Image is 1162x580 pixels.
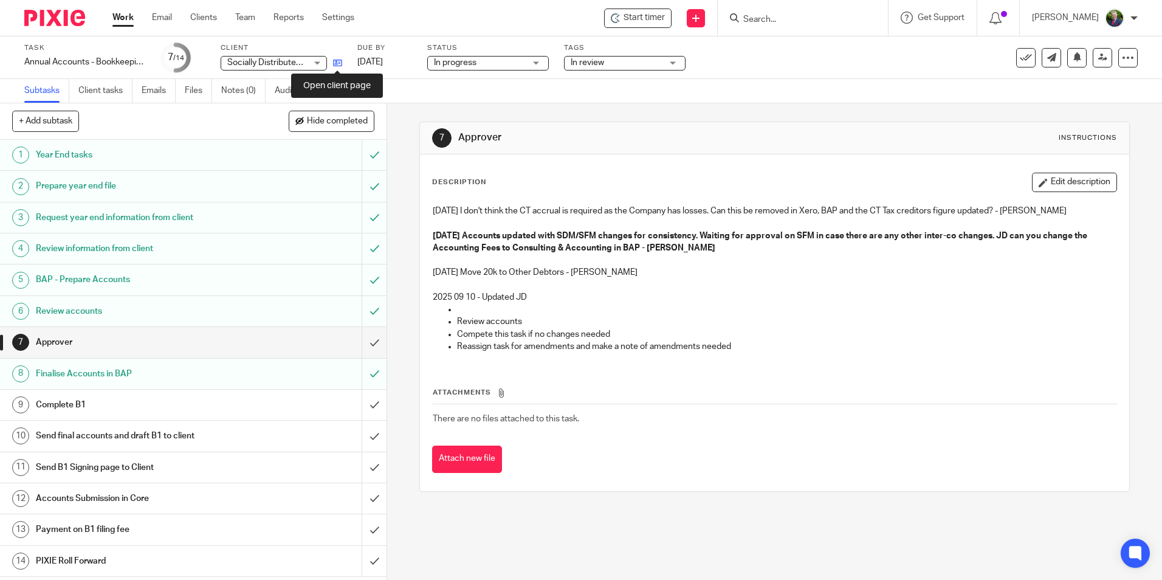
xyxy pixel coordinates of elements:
span: Get Support [918,13,964,22]
h1: Review accounts [36,302,245,320]
h1: Approver [36,333,245,351]
a: Audit logs [275,79,321,103]
a: Reports [273,12,304,24]
label: Due by [357,43,412,53]
button: Attach new file [432,446,502,473]
div: 2 [12,178,29,195]
a: Client tasks [78,79,132,103]
input: Search [742,15,851,26]
div: 10 [12,427,29,444]
a: Clients [190,12,217,24]
div: 13 [12,521,29,538]
h1: Complete B1 [36,396,245,414]
span: Attachments [433,389,491,396]
small: /14 [173,55,184,61]
p: Description [432,178,486,187]
span: [DATE] [357,58,383,66]
div: 14 [12,553,29,570]
div: Socially Distributed Media Limited - Annual Accounts - Bookkeeping Clients [604,9,672,28]
button: + Add subtask [12,111,79,131]
a: Email [152,12,172,24]
span: In review [571,58,604,67]
div: 8 [12,365,29,382]
span: Hide completed [307,117,368,126]
div: 9 [12,396,29,413]
h1: Finalise Accounts in BAP [36,365,245,383]
span: There are no files attached to this task. [433,415,579,423]
h1: Send B1 Signing page to Client [36,458,245,477]
p: [DATE] Move 20k to Other Debtors - [PERSON_NAME] [433,266,1116,278]
a: Work [112,12,134,24]
a: Team [235,12,255,24]
p: Compete this task if no changes needed [457,328,1116,340]
div: 1 [12,147,29,164]
img: Pixie [24,10,85,26]
div: 12 [12,490,29,507]
h1: PIXIE Roll Forward [36,552,245,570]
div: 4 [12,240,29,257]
h1: BAP - Prepare Accounts [36,271,245,289]
div: 7 [12,334,29,351]
div: 7 [432,128,452,148]
strong: [DATE] Accounts updated with SDM/SFM changes for consistency. Waiting for approval on SFM in case... [433,232,1089,252]
h1: Request year end information from client [36,209,245,227]
label: Tags [564,43,686,53]
button: Hide completed [289,111,374,131]
h1: Approver [458,131,800,144]
img: download.png [1105,9,1124,28]
span: Start timer [624,12,665,24]
p: Reassign task for amendments and make a note of amendments needed [457,340,1116,353]
h1: Prepare year end file [36,177,245,195]
div: 11 [12,459,29,476]
a: Emails [142,79,176,103]
div: Annual Accounts - Bookkeeping Clients [24,56,146,68]
div: 3 [12,209,29,226]
a: Files [185,79,212,103]
h1: Payment on B1 filing fee [36,520,245,539]
span: In progress [434,58,476,67]
div: 7 [168,50,184,64]
p: 2025 09 10 - Updated JD [433,291,1116,303]
a: Notes (0) [221,79,266,103]
span: Socially Distributed Media Limited [227,58,356,67]
a: Settings [322,12,354,24]
div: Instructions [1059,133,1117,143]
label: Client [221,43,342,53]
label: Task [24,43,146,53]
label: Status [427,43,549,53]
p: Review accounts [457,316,1116,328]
p: [DATE] I don't think the CT accrual is required as the Company has losses. Can this be removed in... [433,205,1116,217]
div: 5 [12,272,29,289]
h1: Send final accounts and draft B1 to client [36,427,245,445]
a: Subtasks [24,79,69,103]
div: 6 [12,303,29,320]
h1: Accounts Submission in Core [36,489,245,508]
button: Edit description [1032,173,1117,192]
h1: Year End tasks [36,146,245,164]
p: [PERSON_NAME] [1032,12,1099,24]
h1: Review information from client [36,240,245,258]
